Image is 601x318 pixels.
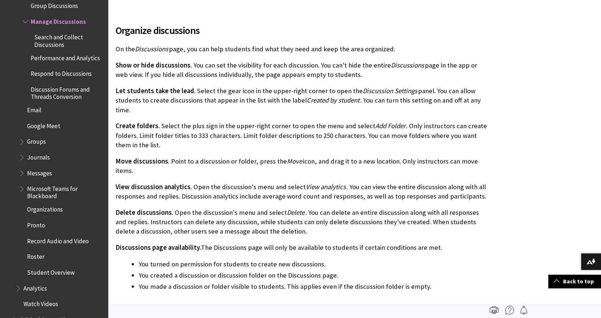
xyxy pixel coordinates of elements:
a: Back to top [548,275,601,288]
span: Groups [27,136,46,145]
img: Print [490,306,498,314]
p: . Select the gear icon in the upper-right corner to open the panel. You can allow students to cre... [116,86,487,115]
p: . Select the plus sign in the upper-right corner to open the menu and select . Only instructors c... [116,121,487,150]
span: Delete [287,208,305,217]
span: Analytics [23,282,47,292]
span: Discussion Forums and Threads Conversion [31,83,103,100]
p: The Discussions page will only be available to students if certain conditions are met. [116,243,487,252]
span: Move discussions [116,157,168,165]
span: Discussion Settings [363,87,417,95]
span: View discussion analytics [116,183,191,191]
span: Organize discussions [116,23,487,38]
p: . You can set the visibility for each discussion. You can't hide the entire page in the app or we... [116,61,487,79]
span: Add Folder [375,122,405,130]
span: Discussions [391,61,424,69]
span: Performance and Analytics [31,52,100,62]
span: Microsoft Teams for Blackboard [27,183,103,200]
span: Created by student [307,96,360,104]
span: Record Audio and Video [27,235,89,245]
span: Search and Collect Discussions [34,31,103,48]
span: Messages [27,167,52,177]
li: You turned on permission for students to create new discussions. [139,259,487,269]
span: Journals [27,151,50,161]
span: Watch Videos [23,298,58,308]
span: Discussions page availability. [116,243,201,252]
span: Show or hide discussions [116,61,191,69]
p: . Open the discussion's menu and select . You can view the entire discussion along with all respo... [116,182,487,201]
span: Delete discussions [116,208,172,217]
span: Pronto [27,219,45,229]
span: Discussions [135,45,168,53]
span: Student Overview [27,266,75,276]
span: Respond to Discussions [31,68,92,78]
span: Organizations [27,204,63,213]
li: You made a discussion or folder visible to students. This applies even if the discussion folder i... [139,282,487,292]
p: . Point to a discussion or folder, press the icon, and drag it to a new location. Only instructor... [116,157,487,175]
span: Roster [27,251,44,261]
span: Google Meet [27,120,60,130]
span: Let students take the lead [116,87,194,95]
li: You created a discussion or discussion folder on the Discussions page. [139,270,487,280]
p: . Open the discussion's menu and select . You can delete an entire discussion along with all resp... [116,208,487,236]
img: Follow this page [519,306,528,314]
p: On the page, you can help students find what they need and keep the area organized. [116,44,487,54]
span: Move [287,157,302,165]
span: Manage Discussions [31,16,86,25]
img: More help [505,306,514,314]
span: Email [27,104,42,114]
span: View analytics [306,183,346,191]
span: Create folders [116,122,158,130]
